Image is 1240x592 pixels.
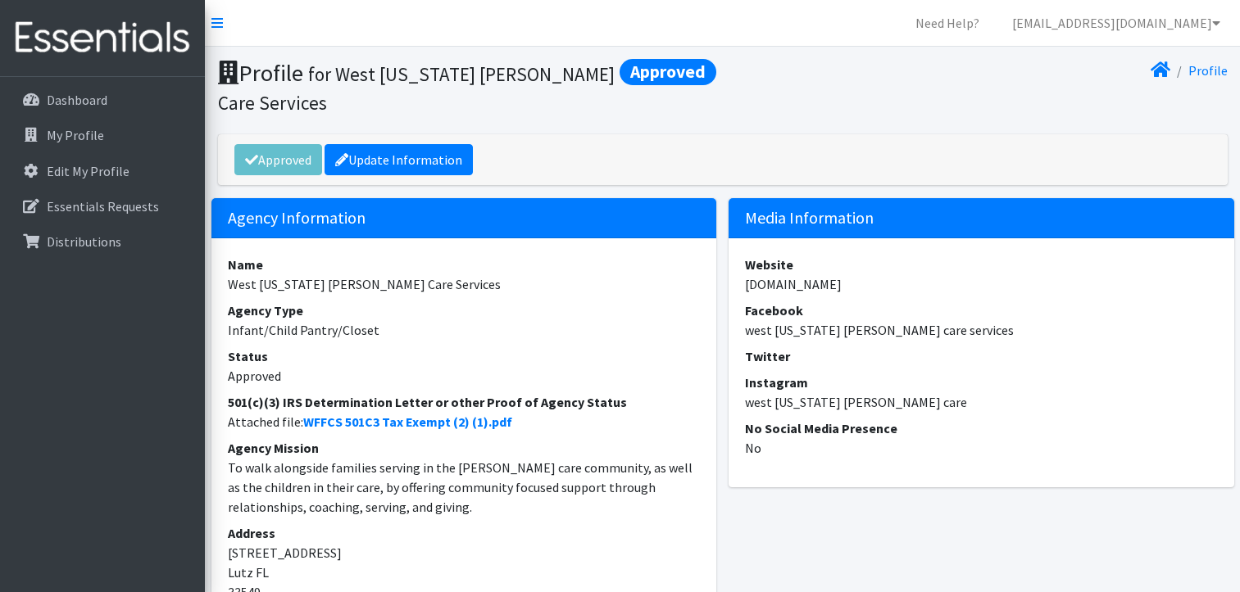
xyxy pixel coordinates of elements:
[303,413,512,430] a: WFFCS 501C3 Tax Exempt (2) (1).pdf
[47,233,121,250] p: Distributions
[47,163,129,179] p: Edit My Profile
[745,438,1218,458] dd: No
[228,412,701,432] dd: Attached file:
[228,320,701,340] dd: Infant/Child Pantry/Closet
[325,144,473,175] a: Update Information
[7,84,198,116] a: Dashboard
[228,255,701,274] dt: Name
[7,119,198,151] a: My Profile
[228,301,701,320] dt: Agency Type
[999,7,1233,39] a: [EMAIL_ADDRESS][DOMAIN_NAME]
[745,301,1218,320] dt: Facebook
[47,92,107,108] p: Dashboard
[902,7,992,39] a: Need Help?
[228,274,701,294] dd: West [US_STATE] [PERSON_NAME] Care Services
[47,127,104,143] p: My Profile
[218,62,615,115] small: for West [US_STATE] [PERSON_NAME] Care Services
[47,198,159,215] p: Essentials Requests
[745,255,1218,274] dt: Website
[745,392,1218,412] dd: west [US_STATE] [PERSON_NAME] care
[211,198,717,238] h5: Agency Information
[228,458,701,517] dd: To walk alongside families serving in the [PERSON_NAME] care community, as well as the children i...
[745,320,1218,340] dd: west [US_STATE] [PERSON_NAME] care services
[7,190,198,223] a: Essentials Requests
[745,346,1218,366] dt: Twitter
[228,525,275,541] strong: Address
[228,366,701,386] dd: Approved
[7,225,198,258] a: Distributions
[729,198,1234,238] h5: Media Information
[620,59,716,85] span: Approved
[1188,62,1228,79] a: Profile
[7,11,198,66] img: HumanEssentials
[218,59,717,115] h1: Profile
[228,346,701,366] dt: Status
[7,155,198,188] a: Edit My Profile
[745,274,1218,294] dd: [DOMAIN_NAME]
[745,418,1218,438] dt: No Social Media Presence
[745,373,1218,392] dt: Instagram
[228,392,701,412] dt: 501(c)(3) IRS Determination Letter or other Proof of Agency Status
[228,438,701,458] dt: Agency Mission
